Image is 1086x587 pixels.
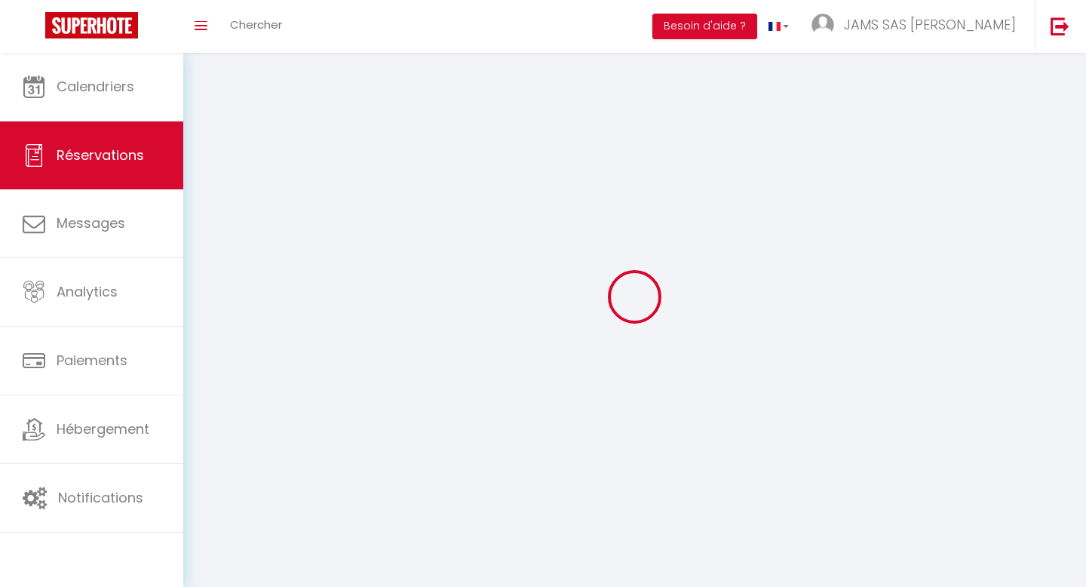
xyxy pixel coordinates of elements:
img: logout [1051,17,1069,35]
span: Analytics [57,282,118,301]
span: Chercher [230,17,282,32]
img: Super Booking [45,12,138,38]
span: Hébergement [57,420,149,438]
span: Paiements [57,351,127,370]
span: Messages [57,214,125,232]
img: ... [811,14,834,36]
button: Ouvrir le widget de chat LiveChat [12,6,57,51]
span: Calendriers [57,77,134,96]
span: Réservations [57,146,144,164]
button: Besoin d'aide ? [652,14,757,39]
span: Notifications [58,488,143,507]
span: JAMS SAS [PERSON_NAME] [844,15,1016,34]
